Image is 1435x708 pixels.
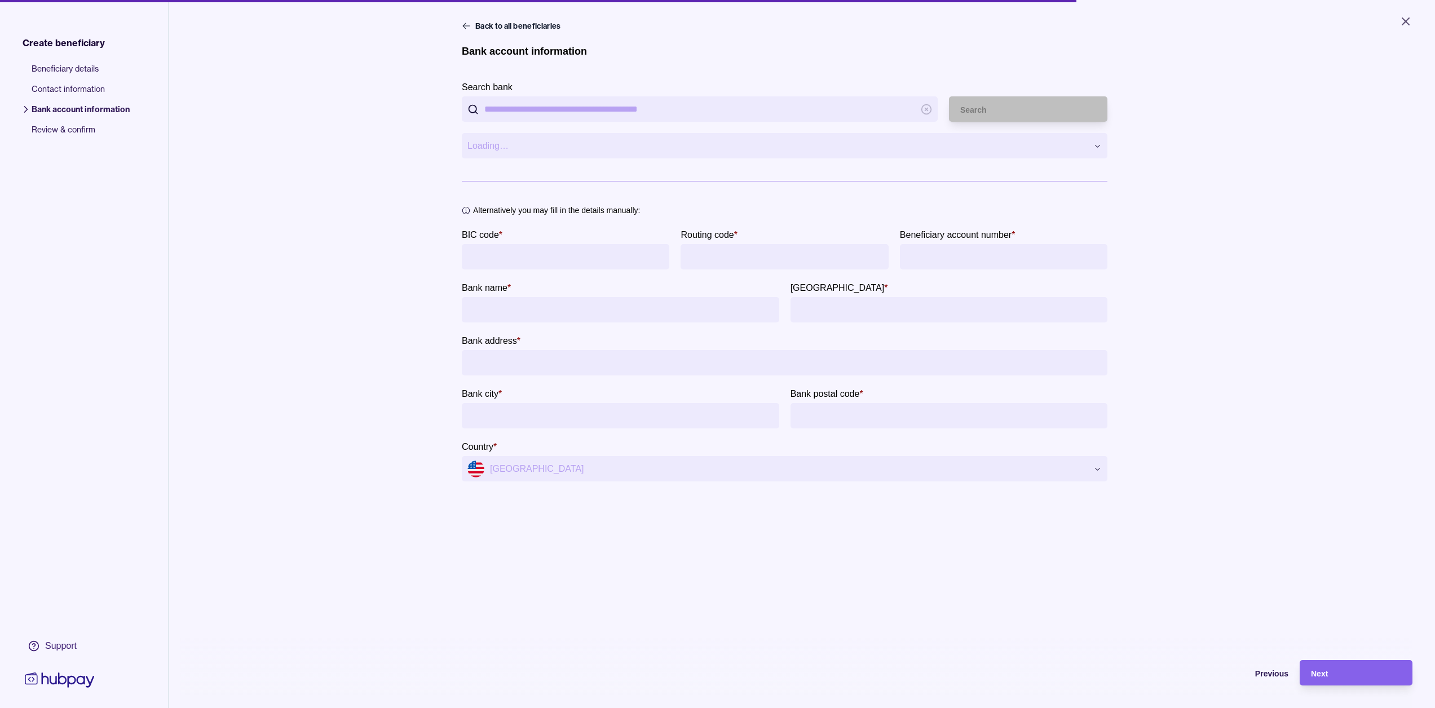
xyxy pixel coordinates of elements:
label: Bank city [462,387,502,400]
input: bankName [467,297,774,322]
p: Country [462,442,493,452]
span: Search [960,105,987,114]
p: Bank address [462,336,517,346]
p: Search bank [462,82,513,92]
p: Routing code [681,230,734,240]
button: Back to all beneficiaries [462,20,563,32]
label: Bank province [791,281,888,294]
button: Next [1300,660,1412,685]
input: Bank postal code [796,403,1102,428]
span: Next [1311,669,1328,678]
span: Beneficiary details [32,63,130,83]
p: BIC code [462,230,499,240]
input: Bank province [796,297,1102,322]
label: Search bank [462,80,513,94]
span: Previous [1255,669,1288,678]
label: Bank address [462,334,520,347]
label: Beneficiary account number [900,228,1015,241]
input: Beneficiary account number [906,244,1102,269]
h1: Bank account information [462,45,587,57]
button: Previous [1176,660,1288,685]
button: Close [1385,9,1426,34]
span: Review & confirm [32,124,130,144]
span: Bank account information [32,104,130,124]
p: Beneficiary account number [900,230,1012,240]
input: Routing code [686,244,882,269]
span: Contact information [32,83,130,104]
label: Bank postal code [791,387,863,400]
p: [GEOGRAPHIC_DATA] [791,283,885,293]
p: Bank postal code [791,389,860,399]
label: Bank name [462,281,511,294]
p: Bank city [462,389,498,399]
input: Bank address [467,350,1102,375]
a: Support [23,634,97,658]
label: Country [462,440,497,453]
p: Alternatively you may fill in the details manually: [473,204,640,216]
input: Search bank [484,96,915,122]
label: BIC code [462,228,502,241]
button: Search [949,96,1107,122]
input: BIC code [467,244,664,269]
span: Create beneficiary [23,36,105,50]
input: Bank city [467,403,774,428]
p: Bank name [462,283,507,293]
label: Routing code [681,228,738,241]
div: Support [45,640,77,652]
